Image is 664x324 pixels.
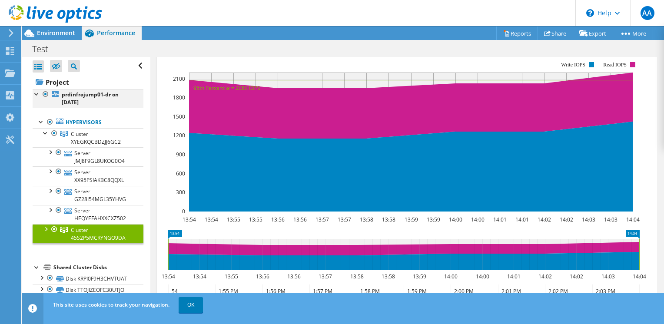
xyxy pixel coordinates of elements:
text: 13:57 [318,273,332,280]
text: 13:58 [381,273,395,280]
text: 13:58 [359,216,373,223]
span: Performance [97,29,135,37]
text: 900 [176,151,185,158]
text: 13:57 [337,216,351,223]
text: 14:02 [537,216,551,223]
text: 13:56 [256,273,269,280]
a: prdinfrajump01-dr on [DATE] [33,89,143,108]
a: Disk KRPI0F9H3CHVTUAT [33,273,143,284]
a: Project [33,75,143,89]
text: 13:58 [382,216,395,223]
a: Cluster 45S2P5MCRYNGO9DA [33,224,143,243]
text: 14:03 [601,273,614,280]
text: 13:57 [315,216,329,223]
text: 14:03 [604,216,617,223]
a: Disk TTOJIZEOFC30UTJO [33,284,143,295]
text: 0 [182,208,185,215]
text: 14:01 [493,216,506,223]
text: 13:56 [293,216,306,223]
text: 14:00 [471,216,484,223]
text: 14:04 [632,273,646,280]
text: 14:01 [507,273,520,280]
a: Server XX95PSIAKBC8QQXL [33,166,143,185]
a: OK [179,297,203,313]
span: AA [641,6,654,20]
text: 14:00 [444,273,457,280]
text: 1800 [173,94,185,101]
span: Cluster XYEGKQCBDZJJ6GC2 [71,130,121,145]
text: 13:56 [287,273,300,280]
text: 13:59 [412,273,426,280]
text: 14:02 [559,216,573,223]
text: 14:04 [626,216,639,223]
div: Shared Cluster Disks [53,262,143,273]
a: Server GZ28I54MGL35YHVG [33,186,143,205]
span: Cluster 45S2P5MCRYNGO9DA [71,226,126,241]
a: Hypervisors [33,117,143,128]
text: 13:54 [204,216,218,223]
h1: Test [28,44,62,54]
text: 14:02 [538,273,551,280]
text: 300 [176,188,185,196]
text: 14:00 [475,273,489,280]
text: 14:00 [448,216,462,223]
text: 13:59 [426,216,440,223]
span: Environment [37,29,75,37]
a: More [613,26,653,40]
a: Server JMJ8F9GL8UKOG0O4 [33,147,143,166]
a: Cluster XYEGKQCBDZJJ6GC2 [33,128,143,147]
text: 14:01 [515,216,528,223]
text: 13:54 [193,273,206,280]
text: 13:55 [249,216,262,223]
text: 1500 [173,113,185,120]
text: 13:59 [404,216,418,223]
text: 13:55 [226,216,240,223]
a: Share [538,26,573,40]
text: 95th Percentile = 2080 IOPS [193,84,260,92]
span: This site uses cookies to track your navigation. [53,301,169,308]
text: 2100 [173,75,185,83]
text: 13:58 [350,273,363,280]
b: prdinfrajump01-dr on [DATE] [62,91,119,106]
svg: \n [586,9,594,17]
text: 13:56 [271,216,284,223]
text: 14:03 [581,216,595,223]
a: Server HEQYEFAHXXCXZ502 [33,205,143,224]
text: Write IOPS [561,62,585,68]
a: Export [573,26,613,40]
text: 14:02 [569,273,583,280]
text: 13:54 [182,216,196,223]
text: 1200 [173,132,185,139]
text: 13:54 [161,273,175,280]
text: Read IOPS [603,62,627,68]
text: 13:55 [224,273,238,280]
text: 600 [176,170,185,177]
a: Reports [496,26,538,40]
